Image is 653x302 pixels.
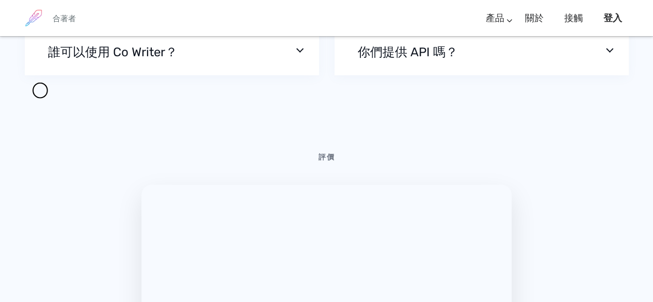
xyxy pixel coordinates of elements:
font: 接觸 [564,12,583,24]
a: 產品 [486,3,504,34]
img: 品牌標誌 [21,5,46,31]
font: 評價 [318,153,335,161]
a: 登入 [603,3,622,34]
a: 關於 [525,3,544,34]
img: 形狀 [33,83,48,99]
a: 接觸 [564,3,583,34]
button: 你們提供 API 嗎？ [335,27,629,75]
button: 誰可以使用 Co Writer？ [25,27,319,75]
font: 誰可以使用 Co Writer？ [48,45,178,59]
font: 登入 [603,12,622,24]
font: 關於 [525,12,544,24]
font: 你們提供 API 嗎？ [358,45,458,59]
font: 產品 [486,12,504,24]
font: 合著者 [53,12,76,24]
